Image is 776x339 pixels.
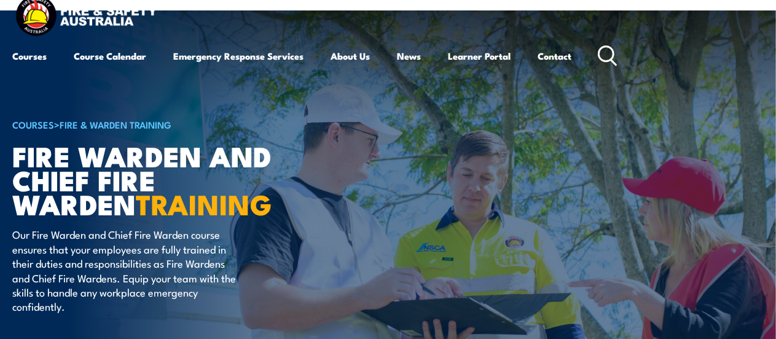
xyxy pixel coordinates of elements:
[173,41,304,71] a: Emergency Response Services
[538,41,571,71] a: Contact
[12,143,316,215] h1: Fire Warden and Chief Fire Warden
[331,41,370,71] a: About Us
[12,227,237,313] p: Our Fire Warden and Chief Fire Warden course ensures that your employees are fully trained in the...
[74,41,146,71] a: Course Calendar
[136,182,272,225] strong: TRAINING
[448,41,511,71] a: Learner Portal
[12,41,47,71] a: Courses
[60,118,171,131] a: Fire & Warden Training
[12,118,54,131] a: COURSES
[397,41,421,71] a: News
[12,117,316,132] h6: >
